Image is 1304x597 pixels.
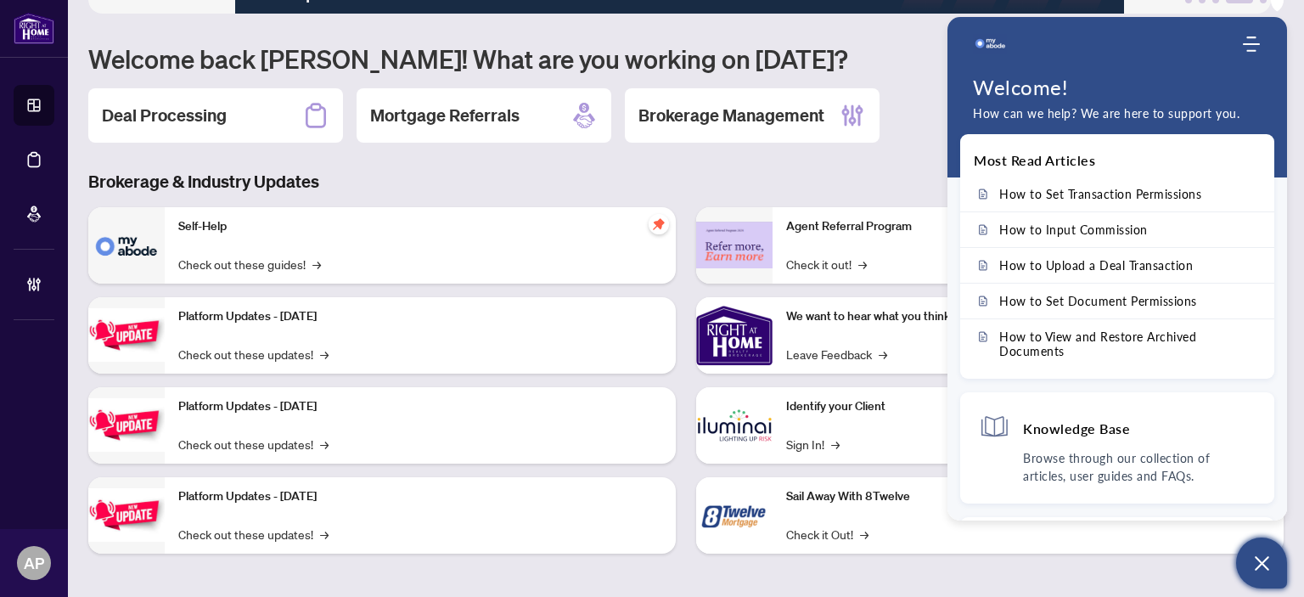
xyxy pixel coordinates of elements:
[178,435,329,453] a: Check out these updates!→
[88,170,1284,194] h3: Brokerage & Industry Updates
[960,284,1274,318] a: How to Set Document Permissions
[786,525,868,543] a: Check it Out!→
[102,104,227,127] h2: Deal Processing
[999,329,1256,358] span: How to View and Restore Archived Documents
[370,104,520,127] h2: Mortgage Referrals
[999,294,1197,308] span: How to Set Document Permissions
[320,435,329,453] span: →
[786,217,1270,236] p: Agent Referral Program
[860,525,868,543] span: →
[24,551,44,575] span: AP
[879,345,887,363] span: →
[960,392,1274,504] div: Knowledge BaseBrowse through our collection of articles, user guides and FAQs.
[696,222,773,268] img: Agent Referral Program
[178,217,662,236] p: Self-Help
[1023,449,1256,485] p: Browse through our collection of articles, user guides and FAQs.
[973,104,1262,123] p: How can we help? We are here to support you.
[786,255,867,273] a: Check it out!→
[960,177,1274,211] a: How to Set Transaction Permissions
[973,75,1262,99] h1: Welcome!
[1240,36,1262,53] div: Modules Menu
[999,187,1201,201] span: How to Set Transaction Permissions
[88,488,165,542] img: Platform Updates - June 23, 2025
[786,307,1270,326] p: We want to hear what you think!
[312,255,321,273] span: →
[638,104,824,127] h2: Brokerage Management
[88,308,165,362] img: Platform Updates - July 21, 2025
[973,27,1007,61] img: logo
[786,397,1270,416] p: Identify your Client
[178,307,662,326] p: Platform Updates - [DATE]
[320,345,329,363] span: →
[1236,538,1287,589] button: Open asap
[858,255,867,273] span: →
[696,477,773,554] img: Sail Away With 8Twelve
[178,397,662,416] p: Platform Updates - [DATE]
[960,212,1274,247] a: How to Input Commission
[786,435,840,453] a: Sign In!→
[88,42,1284,75] h1: Welcome back [PERSON_NAME]! What are you working on [DATE]?
[178,525,329,543] a: Check out these updates!→
[960,319,1274,369] a: How to View and Restore Archived Documents
[88,207,165,284] img: Self-Help
[786,345,887,363] a: Leave Feedback→
[973,27,1007,61] span: Company logo
[178,345,329,363] a: Check out these updates!→
[1023,420,1130,437] h4: Knowledge Base
[696,387,773,464] img: Identify your Client
[999,222,1148,237] span: How to Input Commission
[649,214,669,234] span: pushpin
[831,435,840,453] span: →
[960,248,1274,283] a: How to Upload a Deal Transaction
[178,487,662,506] p: Platform Updates - [DATE]
[999,258,1193,273] span: How to Upload a Deal Transaction
[696,297,773,374] img: We want to hear what you think!
[88,398,165,452] img: Platform Updates - July 8, 2025
[320,525,329,543] span: →
[786,487,1270,506] p: Sail Away With 8Twelve
[178,255,321,273] a: Check out these guides!→
[14,13,54,44] img: logo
